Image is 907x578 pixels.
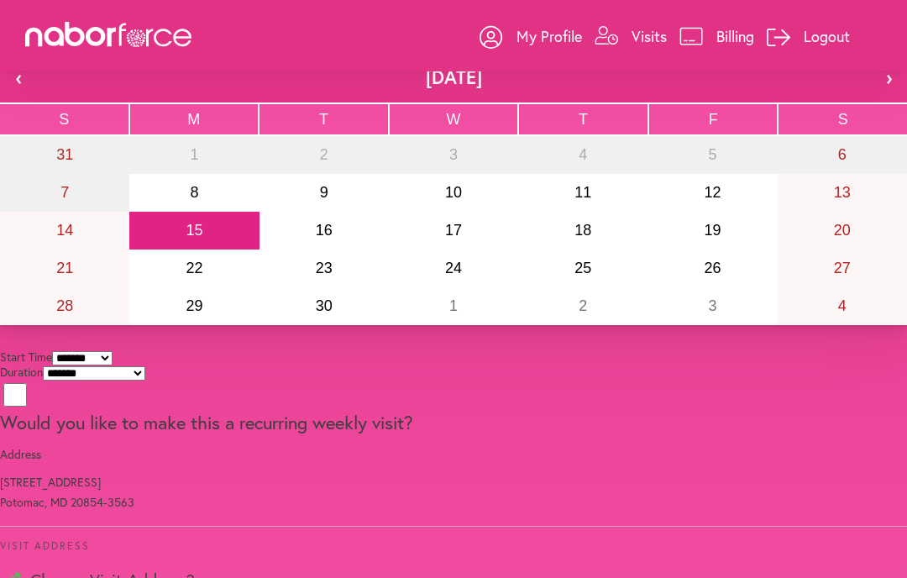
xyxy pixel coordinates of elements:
abbr: Sunday [59,111,69,128]
abbr: September 6, 2025 [838,146,847,163]
abbr: September 29, 2025 [186,297,202,314]
abbr: October 4, 2025 [838,297,847,314]
abbr: September 4, 2025 [579,146,587,163]
abbr: Thursday [579,111,588,128]
abbr: September 11, 2025 [574,184,591,201]
button: September 17, 2025 [389,212,518,250]
abbr: September 18, 2025 [574,222,591,239]
abbr: October 3, 2025 [709,297,717,314]
abbr: September 19, 2025 [705,222,721,239]
button: October 1, 2025 [389,287,518,325]
abbr: September 3, 2025 [449,146,458,163]
a: My Profile [480,11,582,61]
abbr: September 25, 2025 [574,260,591,276]
button: September 25, 2025 [518,250,647,287]
button: [DATE] [37,52,870,102]
button: September 16, 2025 [260,212,389,250]
abbr: October 1, 2025 [449,297,458,314]
abbr: September 15, 2025 [186,222,202,239]
p: Billing [716,26,754,46]
abbr: September 14, 2025 [56,222,73,239]
abbr: September 1, 2025 [190,146,198,163]
a: Logout [767,11,850,61]
a: Billing [679,11,754,61]
abbr: Saturday [838,111,848,128]
button: September 3, 2025 [389,136,518,174]
button: October 4, 2025 [778,287,907,325]
abbr: Wednesday [447,111,461,128]
button: September 24, 2025 [389,250,518,287]
button: › [870,52,907,102]
abbr: September 2, 2025 [320,146,328,163]
button: September 10, 2025 [389,174,518,212]
abbr: Tuesday [319,111,328,128]
button: September 11, 2025 [518,174,647,212]
button: September 30, 2025 [260,287,389,325]
button: September 12, 2025 [647,174,777,212]
button: September 29, 2025 [129,287,259,325]
abbr: September 23, 2025 [316,260,333,276]
button: September 9, 2025 [260,174,389,212]
abbr: September 9, 2025 [320,184,328,201]
button: September 6, 2025 [778,136,907,174]
button: September 2, 2025 [260,136,389,174]
button: September 26, 2025 [647,250,777,287]
button: September 4, 2025 [518,136,647,174]
abbr: September 28, 2025 [56,297,73,314]
abbr: September 8, 2025 [190,184,198,201]
button: September 15, 2025 [129,212,259,250]
abbr: September 17, 2025 [445,222,462,239]
abbr: September 7, 2025 [60,184,69,201]
button: October 3, 2025 [647,287,777,325]
button: September 22, 2025 [129,250,259,287]
abbr: Monday [187,111,200,128]
abbr: September 27, 2025 [834,260,851,276]
button: September 20, 2025 [778,212,907,250]
abbr: September 22, 2025 [186,260,202,276]
button: September 18, 2025 [518,212,647,250]
button: September 23, 2025 [260,250,389,287]
abbr: September 20, 2025 [834,222,851,239]
abbr: September 13, 2025 [834,184,851,201]
button: September 1, 2025 [129,136,259,174]
button: October 2, 2025 [518,287,647,325]
abbr: September 12, 2025 [705,184,721,201]
button: September 13, 2025 [778,174,907,212]
abbr: September 10, 2025 [445,184,462,201]
abbr: August 31, 2025 [56,146,73,163]
button: September 5, 2025 [647,136,777,174]
abbr: September 5, 2025 [709,146,717,163]
p: Logout [804,26,850,46]
abbr: September 16, 2025 [316,222,333,239]
abbr: September 24, 2025 [445,260,462,276]
abbr: September 21, 2025 [56,260,73,276]
abbr: Friday [709,111,718,128]
abbr: September 30, 2025 [316,297,333,314]
abbr: September 26, 2025 [705,260,721,276]
a: Visits [595,11,667,61]
abbr: October 2, 2025 [579,297,587,314]
button: September 19, 2025 [647,212,777,250]
p: My Profile [516,26,582,46]
button: September 27, 2025 [778,250,907,287]
button: September 8, 2025 [129,174,259,212]
p: Visits [632,26,667,46]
